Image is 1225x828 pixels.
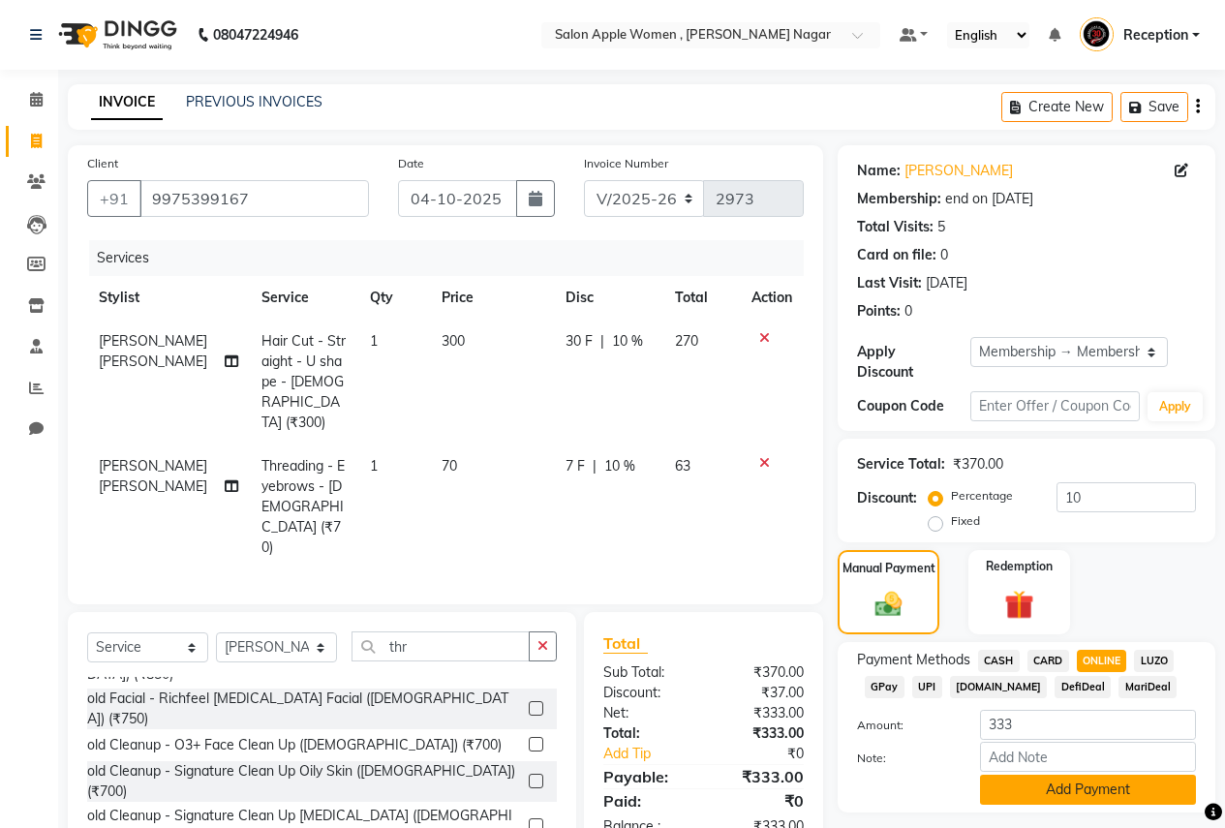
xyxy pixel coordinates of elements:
label: Percentage [951,487,1013,505]
label: Note: [842,750,965,767]
div: old Cleanup - Signature Clean Up Oily Skin ([DEMOGRAPHIC_DATA]) (₹700) [87,761,521,802]
div: Last Visit: [857,273,922,293]
div: Points: [857,301,901,322]
label: Invoice Number [584,155,668,172]
span: [DOMAIN_NAME] [950,676,1048,698]
div: ₹333.00 [703,703,818,723]
a: INVOICE [91,85,163,120]
div: ₹370.00 [703,662,818,683]
span: MariDeal [1118,676,1177,698]
span: 30 F [566,331,593,352]
label: Manual Payment [842,560,935,577]
th: Service [250,276,358,320]
span: 70 [442,457,457,475]
a: [PERSON_NAME] [904,161,1013,181]
div: Apply Discount [857,342,970,383]
th: Qty [358,276,430,320]
th: Stylist [87,276,250,320]
div: Card on file: [857,245,936,265]
label: Fixed [951,512,980,530]
img: _cash.svg [867,589,911,620]
div: Paid: [589,789,704,813]
a: PREVIOUS INVOICES [186,93,322,110]
div: end on [DATE] [945,189,1033,209]
div: Services [89,240,818,276]
th: Total [663,276,740,320]
button: Add Payment [980,775,1196,805]
span: UPI [912,676,942,698]
label: Date [398,155,424,172]
span: Hair Cut - Straight - U shape - [DEMOGRAPHIC_DATA] (₹300) [261,332,346,431]
input: Amount [980,710,1196,740]
span: 1 [370,457,378,475]
div: Total: [589,723,704,744]
div: ₹370.00 [953,454,1003,475]
div: 0 [904,301,912,322]
span: [PERSON_NAME] [PERSON_NAME] [99,457,207,495]
div: old Cleanup - O3+ Face Clean Up ([DEMOGRAPHIC_DATA]) (₹700) [87,735,502,755]
span: DefiDeal [1055,676,1111,698]
span: Threading - Eyebrows - [DEMOGRAPHIC_DATA] (₹70) [261,457,345,556]
span: 63 [675,457,690,475]
input: Add Note [980,742,1196,772]
span: Payment Methods [857,650,970,670]
span: 10 % [612,331,643,352]
div: ₹37.00 [703,683,818,703]
a: Add Tip [589,744,722,764]
input: Enter Offer / Coupon Code [970,391,1140,421]
th: Action [740,276,804,320]
button: +91 [87,180,141,217]
div: Total Visits: [857,217,934,237]
div: Discount: [589,683,704,703]
div: Net: [589,703,704,723]
span: Total [603,633,648,654]
span: 300 [442,332,465,350]
span: 270 [675,332,698,350]
div: Sub Total: [589,662,704,683]
span: | [593,456,597,476]
img: logo [49,8,182,62]
div: [DATE] [926,273,967,293]
div: ₹333.00 [703,765,818,788]
span: 7 F [566,456,585,476]
div: old Facial - Richfeel [MEDICAL_DATA] Facial ([DEMOGRAPHIC_DATA]) (₹750) [87,689,521,729]
th: Price [430,276,555,320]
div: Name: [857,161,901,181]
div: ₹333.00 [703,723,818,744]
span: ONLINE [1077,650,1127,672]
button: Save [1120,92,1188,122]
span: CARD [1027,650,1069,672]
span: 10 % [604,456,635,476]
span: [PERSON_NAME] [PERSON_NAME] [99,332,207,370]
div: Payable: [589,765,704,788]
div: 5 [937,217,945,237]
span: GPay [865,676,904,698]
label: Redemption [986,558,1053,575]
input: Search or Scan [352,631,530,661]
label: Amount: [842,717,965,734]
span: | [600,331,604,352]
button: Create New [1001,92,1113,122]
div: Discount: [857,488,917,508]
img: Reception [1080,17,1114,51]
button: Apply [1148,392,1203,421]
div: Membership: [857,189,941,209]
div: 0 [940,245,948,265]
input: Search by Name/Mobile/Email/Code [139,180,369,217]
b: 08047224946 [213,8,298,62]
th: Disc [554,276,663,320]
label: Client [87,155,118,172]
span: Reception [1123,25,1188,46]
img: _gift.svg [995,587,1043,623]
div: ₹0 [722,744,818,764]
span: LUZO [1134,650,1174,672]
span: CASH [978,650,1020,672]
div: Service Total: [857,454,945,475]
div: ₹0 [703,789,818,813]
span: 1 [370,332,378,350]
div: Coupon Code [857,396,970,416]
